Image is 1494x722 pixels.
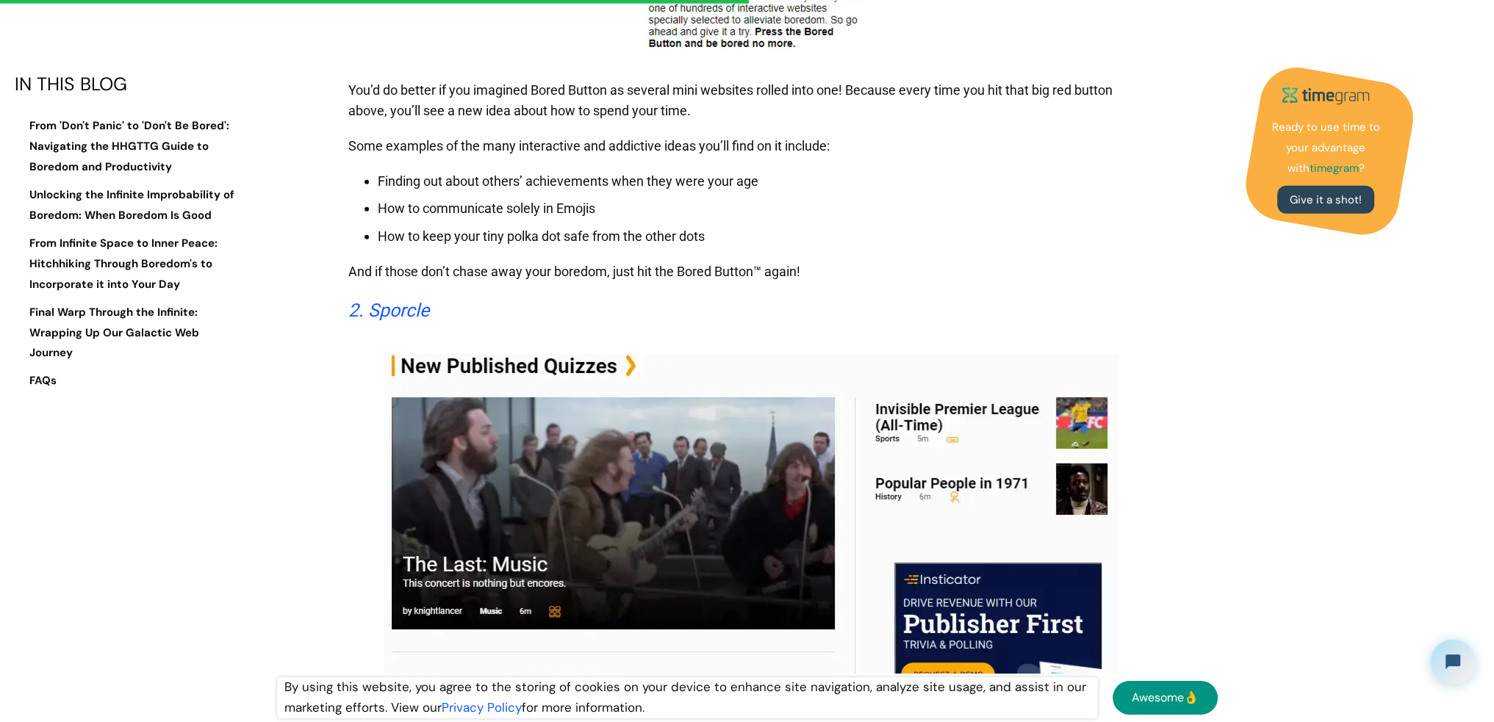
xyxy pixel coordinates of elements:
li: How to communicate solely in Emojis [378,198,1153,219]
a: From Infinite Space to Inner Peace: Hitchhiking Through Boredom's to Incorporate it into Your Day [15,233,235,295]
a: FAQs [15,371,235,391]
a: 2. Sporcle [348,300,429,321]
a: Unlocking the Infinite Improbability of Boredom: When Boredom Is Good [15,185,235,226]
a: Privacy Policy [442,699,522,715]
p: Ready to use time to your advantage with ? [1267,117,1385,178]
li: Finding out about others’ achievements when they were your age [378,171,1153,192]
div: IN THIS BLOG [15,73,235,94]
a: Awesome👌 [1113,681,1217,715]
li: How to keep your tiny polka dot safe from the other dots [378,226,1153,247]
p: You’d do better if you imagined Bored Button as several mini websites rolled into one! Because ev... [348,73,1153,129]
a: From 'Don't Panic' to 'Don't Be Bored': Navigating the HHGTTG Guide to Boredom and Productivity [15,116,235,178]
p: And if those don’t chase away your boredom, just hit the Bored Button™ again! [348,254,1153,289]
iframe: Tidio Chat [1418,627,1487,696]
p: Some examples of the many interactive and addictive ideas you’ll find on it include: [348,129,1153,164]
a: Final Warp Through the Infinite: Wrapping Up Our Galactic Web Journey [15,302,235,364]
strong: timegram [1310,160,1359,175]
div: By using this website, you agree to the storing of cookies on your device to enhance site navigat... [277,677,1099,718]
a: Give it a shot! [1277,186,1374,214]
img: timegram logo [1274,81,1377,109]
